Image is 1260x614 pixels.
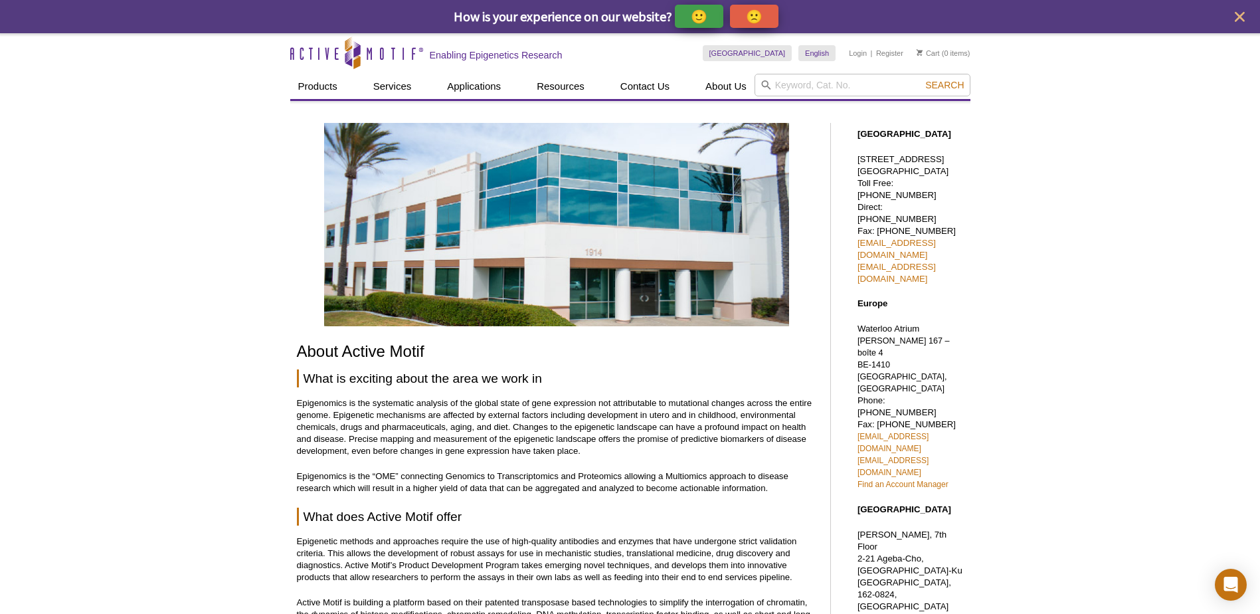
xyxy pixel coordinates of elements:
[612,74,677,99] a: Contact Us
[857,238,936,260] a: [EMAIL_ADDRESS][DOMAIN_NAME]
[697,74,755,99] a: About Us
[917,49,923,56] img: Your Cart
[857,153,964,285] p: [STREET_ADDRESS] [GEOGRAPHIC_DATA] Toll Free: [PHONE_NUMBER] Direct: [PHONE_NUMBER] Fax: [PHONE_N...
[430,49,563,61] h2: Enabling Epigenetics Research
[290,74,345,99] a: Products
[917,45,970,61] li: (0 items)
[297,508,817,526] h2: What does Active Motif offer
[454,8,672,25] span: How is your experience on our website?
[857,456,929,477] a: [EMAIL_ADDRESS][DOMAIN_NAME]
[871,45,873,61] li: |
[857,432,929,453] a: [EMAIL_ADDRESS][DOMAIN_NAME]
[297,397,817,457] p: Epigenomics is the systematic analysis of the global state of gene expression not attributable to...
[857,262,936,284] a: [EMAIL_ADDRESS][DOMAIN_NAME]
[925,80,964,90] span: Search
[297,343,817,362] h1: About Active Motif
[857,336,950,393] span: [PERSON_NAME] 167 – boîte 4 BE-1410 [GEOGRAPHIC_DATA], [GEOGRAPHIC_DATA]
[1215,569,1247,601] div: Open Intercom Messenger
[921,79,968,91] button: Search
[857,480,948,489] a: Find an Account Manager
[798,45,836,61] a: English
[849,49,867,58] a: Login
[439,74,509,99] a: Applications
[917,49,940,58] a: Cart
[746,8,763,25] p: 🙁
[703,45,792,61] a: [GEOGRAPHIC_DATA]
[297,369,817,387] h2: What is exciting about the area we work in
[297,536,817,583] p: Epigenetic methods and approaches require the use of high-quality antibodies and enzymes that hav...
[755,74,970,96] input: Keyword, Cat. No.
[529,74,592,99] a: Resources
[365,74,420,99] a: Services
[876,49,903,58] a: Register
[857,298,887,308] strong: Europe
[691,8,707,25] p: 🙂
[857,323,964,490] p: Waterloo Atrium Phone: [PHONE_NUMBER] Fax: [PHONE_NUMBER]
[857,129,951,139] strong: [GEOGRAPHIC_DATA]
[297,470,817,494] p: Epigenomics is the “OME” connecting Genomics to Transcriptomics and Proteomics allowing a Multiom...
[1231,9,1248,25] button: close
[857,504,951,514] strong: [GEOGRAPHIC_DATA]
